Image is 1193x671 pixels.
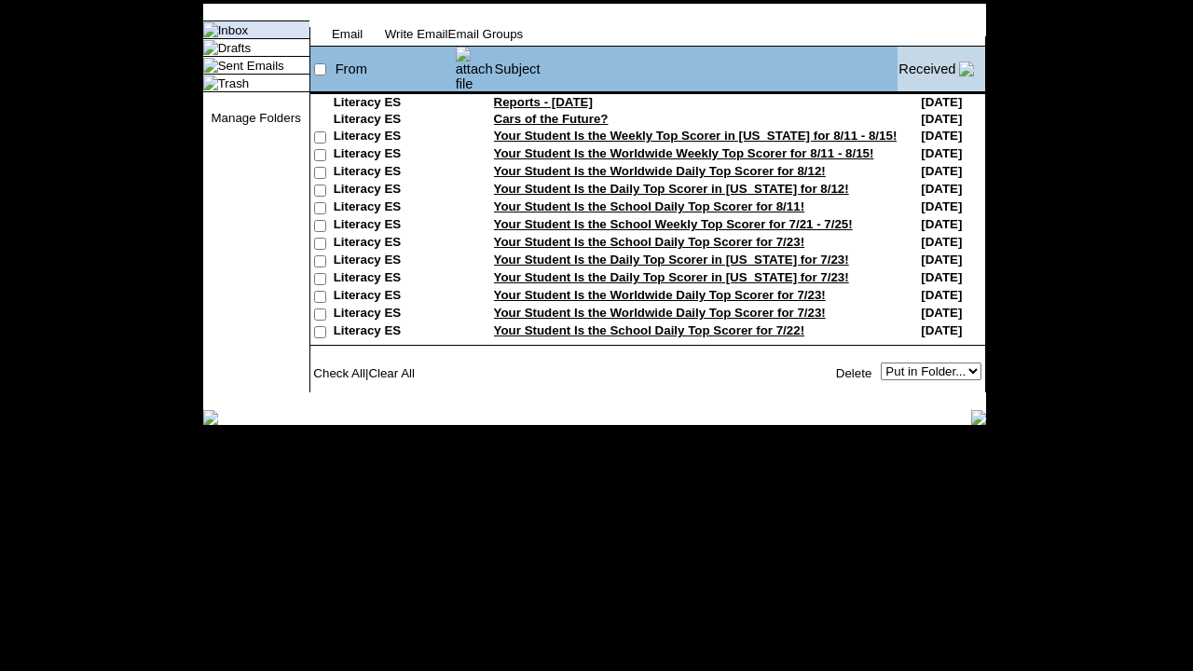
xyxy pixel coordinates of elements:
td: Literacy ES [334,129,455,146]
td: Literacy ES [334,146,455,164]
td: Literacy ES [334,112,455,129]
nobr: [DATE] [921,288,962,302]
a: Received [898,62,955,76]
td: Literacy ES [334,164,455,182]
td: Literacy ES [334,253,455,270]
nobr: [DATE] [921,199,962,213]
td: Literacy ES [334,182,455,199]
a: Your Student Is the Worldwide Weekly Top Scorer for 8/11 - 8/15! [494,146,874,160]
a: Your Student Is the Daily Top Scorer in [US_STATE] for 7/23! [494,253,849,267]
a: Subject [495,62,541,76]
a: Delete [836,366,872,380]
a: Write Email [385,27,448,41]
img: black_spacer.gif [309,392,987,393]
nobr: [DATE] [921,146,962,160]
a: Your Student Is the School Daily Top Scorer for 8/11! [494,199,805,213]
img: table_footer_right.gif [971,410,986,425]
nobr: [DATE] [921,306,962,320]
td: | [310,363,505,383]
td: Literacy ES [334,235,455,253]
img: folder_icon.gif [203,58,218,73]
a: Reports - [DATE] [494,95,593,109]
a: Inbox [218,23,249,37]
a: Your Student Is the School Daily Top Scorer for 7/23! [494,235,805,249]
img: folder_icon.gif [203,75,218,90]
td: Literacy ES [334,306,455,323]
a: Your Student Is the Worldwide Daily Top Scorer for 7/23! [494,288,826,302]
nobr: [DATE] [921,217,962,231]
a: Cars of the Future? [494,112,609,126]
nobr: [DATE] [921,129,962,143]
td: Literacy ES [334,199,455,217]
a: Your Student Is the School Daily Top Scorer for 7/22! [494,323,805,337]
nobr: [DATE] [921,112,962,126]
a: Your Student Is the Weekly Top Scorer in [US_STATE] for 8/11 - 8/15! [494,129,898,143]
td: Literacy ES [334,270,455,288]
a: Email [332,27,363,41]
a: Clear All [368,366,415,380]
nobr: [DATE] [921,182,962,196]
nobr: [DATE] [921,164,962,178]
a: Email Groups [448,27,524,41]
td: Literacy ES [334,323,455,341]
img: attach file [456,47,493,91]
nobr: [DATE] [921,323,962,337]
a: Drafts [218,41,252,55]
a: Trash [218,76,250,90]
img: folder_icon.gif [203,40,218,55]
a: Check All [313,366,365,380]
a: Sent Emails [218,59,284,73]
a: Your Student Is the Worldwide Daily Top Scorer for 8/12! [494,164,826,178]
td: Literacy ES [334,95,455,112]
a: Manage Folders [211,111,300,125]
a: Your Student Is the Daily Top Scorer in [US_STATE] for 8/12! [494,182,849,196]
td: Literacy ES [334,288,455,306]
a: From [336,62,367,76]
nobr: [DATE] [921,235,962,249]
img: table_footer_left.gif [203,410,218,425]
img: arrow_down.gif [959,62,974,76]
a: Your Student Is the Worldwide Daily Top Scorer for 7/23! [494,306,826,320]
a: Your Student Is the School Weekly Top Scorer for 7/21 - 7/25! [494,217,853,231]
nobr: [DATE] [921,253,962,267]
img: folder_icon_pick.gif [203,22,218,37]
nobr: [DATE] [921,270,962,284]
nobr: [DATE] [921,95,962,109]
td: Literacy ES [334,217,455,235]
a: Your Student Is the Daily Top Scorer in [US_STATE] for 7/23! [494,270,849,284]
